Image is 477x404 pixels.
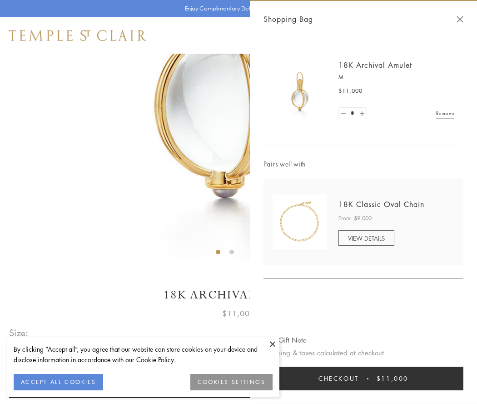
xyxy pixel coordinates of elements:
[338,199,424,209] a: 18K Classic Oval Chain
[9,287,468,303] h1: 18K Archival Amulet
[9,325,29,340] span: Size:
[348,234,385,242] span: VIEW DETAILS
[263,13,313,25] span: Shopping Bag
[9,30,146,41] img: Temple St. Clair
[338,214,372,223] span: From: $9,000
[338,86,363,96] span: $11,000
[263,347,463,359] p: Shipping & taxes calculated at checkout
[14,344,273,365] div: By clicking “Accept all”, you agree that our website can store cookies on your device and disclos...
[185,4,288,13] p: Enjoy Complimentary Delivery & Returns
[338,230,394,246] a: VIEW DETAILS
[263,367,463,390] button: Checkout $11,000
[222,308,255,319] span: $11,000
[273,194,327,249] img: N88865-OV18
[339,108,348,119] a: Set quantity to 0
[457,16,463,23] button: Close Shopping Bag
[357,108,366,119] a: Set quantity to 2
[263,334,307,346] button: Add Gift Note
[190,374,273,390] button: COOKIES SETTINGS
[318,374,359,384] span: Checkout
[377,374,408,384] span: $11,000
[436,108,454,118] a: Remove
[338,73,454,82] p: M
[338,60,412,70] a: 18K Archival Amulet
[273,64,327,118] img: 18K Archival Amulet
[14,374,103,390] button: ACCEPT ALL COOKIES
[263,159,463,169] span: Pairs well with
